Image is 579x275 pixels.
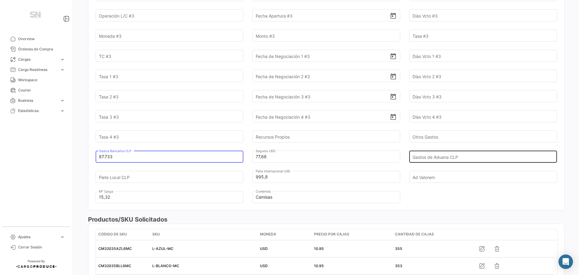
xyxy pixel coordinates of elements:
[314,246,324,251] span: 10.95
[5,44,68,54] a: Órdenes de Compra
[96,229,150,240] datatable-header-cell: Código de SKU
[60,57,65,62] span: expand_more
[98,264,131,268] span: CM32035BLL6MC
[390,113,397,120] button: Open calendar
[18,77,65,83] span: Workspace
[390,53,397,59] button: Open calendar
[18,88,65,93] span: Courier
[395,264,402,268] span: 353
[60,67,65,72] span: expand_more
[18,57,57,62] span: Cargas
[558,254,573,269] div: Abrir Intercom Messenger
[18,67,57,72] span: Cargo Readiness
[260,232,276,237] span: Moneda
[88,215,565,224] h3: Productos/SKU Solicitados
[152,232,160,237] span: SKU
[258,229,312,240] datatable-header-cell: Moneda
[314,264,324,268] span: 10.95
[150,229,258,240] datatable-header-cell: SKU
[21,7,51,24] img: Manufactura+Logo.png
[18,234,57,240] span: Ajustes
[98,246,132,251] span: CM32035AZL6MC
[314,232,349,237] span: Precio por Cajas
[18,108,57,114] span: Estadísticas
[60,234,65,240] span: expand_more
[5,85,68,95] a: Courier
[390,73,397,79] button: Open calendar
[18,98,57,103] span: Business
[18,245,65,250] span: Cerrar Sesión
[18,46,65,52] span: Órdenes de Compra
[98,232,127,237] span: Código de SKU
[395,246,402,251] span: 355
[152,246,173,251] span: L-AZUL-MC
[5,75,68,85] a: Workspace
[395,232,434,237] span: Cantidad de Cajas
[18,36,65,42] span: Overview
[390,12,397,19] button: Open calendar
[260,246,268,251] span: USD
[260,264,268,268] span: USD
[60,108,65,114] span: expand_more
[390,93,397,100] button: Open calendar
[5,34,68,44] a: Overview
[152,264,179,268] span: L-BLANCO-MC
[60,98,65,103] span: expand_more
